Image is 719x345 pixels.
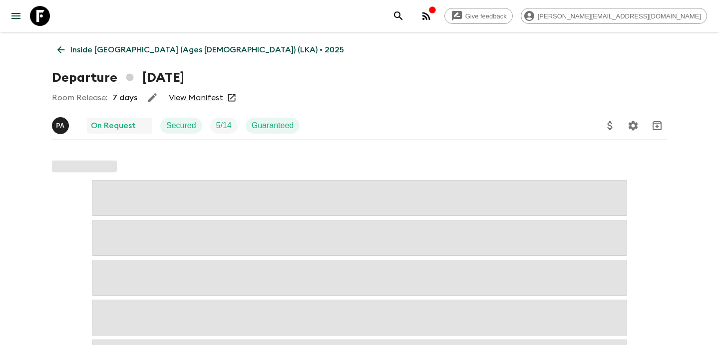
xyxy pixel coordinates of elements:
span: Give feedback [460,12,512,20]
p: P A [56,122,65,130]
p: Secured [166,120,196,132]
button: Settings [623,116,643,136]
button: menu [6,6,26,26]
button: search adventures [388,6,408,26]
p: 5 / 14 [216,120,232,132]
button: PA [52,117,71,134]
p: Guaranteed [252,120,294,132]
p: Inside [GEOGRAPHIC_DATA] (Ages [DEMOGRAPHIC_DATA]) (LKA) • 2025 [70,44,344,56]
span: [PERSON_NAME][EMAIL_ADDRESS][DOMAIN_NAME] [532,12,707,20]
a: View Manifest [169,93,223,103]
p: 7 days [112,92,137,104]
p: Room Release: [52,92,107,104]
button: Update Price, Early Bird Discount and Costs [600,116,620,136]
span: Prasad Adikari [52,120,71,128]
div: Secured [160,118,202,134]
button: Archive (Completed, Cancelled or Unsynced Departures only) [647,116,667,136]
a: Give feedback [444,8,513,24]
p: On Request [91,120,136,132]
div: [PERSON_NAME][EMAIL_ADDRESS][DOMAIN_NAME] [521,8,707,24]
div: Trip Fill [210,118,238,134]
a: Inside [GEOGRAPHIC_DATA] (Ages [DEMOGRAPHIC_DATA]) (LKA) • 2025 [52,40,350,60]
h1: Departure [DATE] [52,68,184,88]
